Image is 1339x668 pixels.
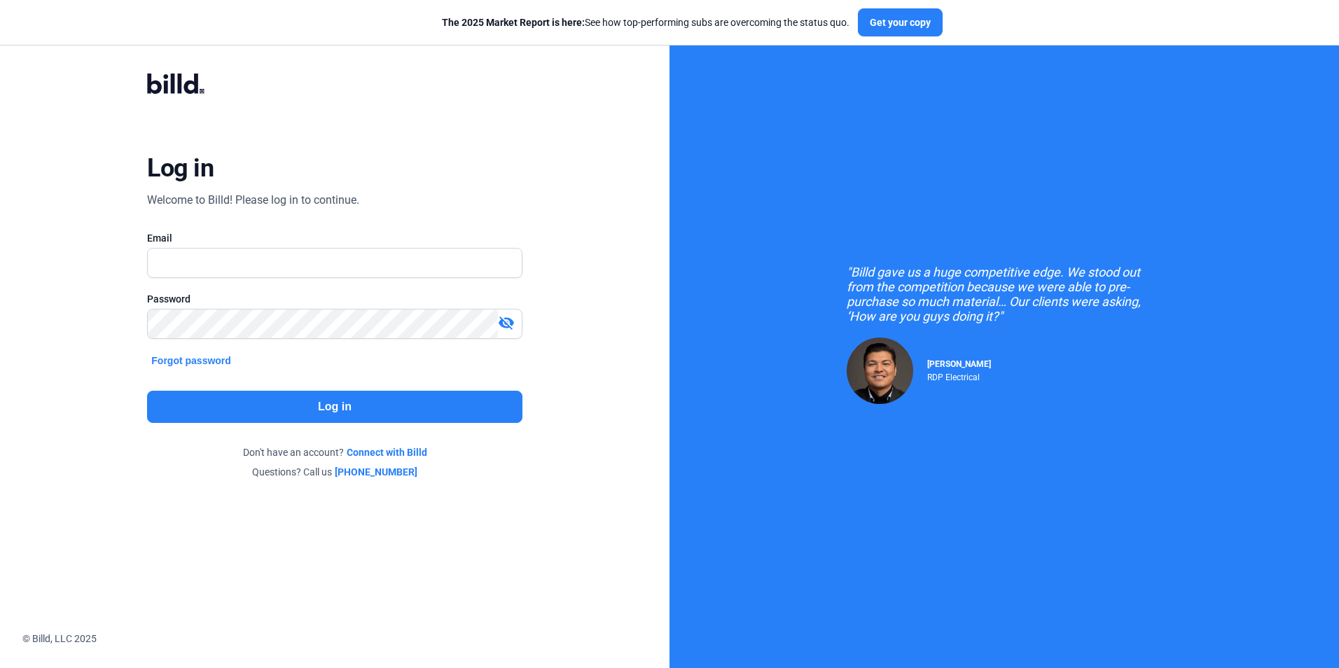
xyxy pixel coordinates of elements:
div: Questions? Call us [147,465,522,479]
div: Password [147,292,522,306]
div: Welcome to Billd! Please log in to continue. [147,192,359,209]
a: Connect with Billd [347,445,427,459]
button: Get your copy [858,8,943,36]
button: Forgot password [147,353,235,368]
div: Don't have an account? [147,445,522,459]
div: "Billd gave us a huge competitive edge. We stood out from the competition because we were able to... [847,265,1162,323]
div: Log in [147,153,214,183]
div: RDP Electrical [927,369,991,382]
img: Raul Pacheco [847,338,913,404]
span: The 2025 Market Report is here: [442,17,585,28]
a: [PHONE_NUMBER] [335,465,417,479]
mat-icon: visibility_off [498,314,515,331]
span: [PERSON_NAME] [927,359,991,369]
div: See how top-performing subs are overcoming the status quo. [442,15,849,29]
div: Email [147,231,522,245]
button: Log in [147,391,522,423]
